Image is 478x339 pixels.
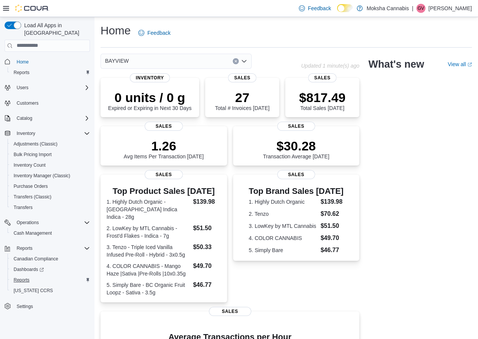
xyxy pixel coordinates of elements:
button: Transfers [8,202,93,213]
span: Catalog [17,115,32,121]
button: Inventory [14,129,38,138]
button: Clear input [233,58,239,64]
span: Purchase Orders [14,183,48,189]
h3: Top Product Sales [DATE] [107,187,221,196]
button: Inventory Count [8,160,93,170]
dt: 4. COLOR CANNABIS [249,234,317,242]
a: Adjustments (Classic) [11,139,60,149]
span: Reports [11,276,90,285]
button: Canadian Compliance [8,254,93,264]
span: Customers [14,98,90,108]
a: Home [14,57,32,67]
h3: Top Brand Sales [DATE] [249,187,343,196]
span: Reports [14,70,29,76]
a: Reports [11,276,32,285]
a: Settings [14,302,36,311]
span: GV [418,4,424,13]
span: Transfers (Classic) [11,192,90,201]
span: Cash Management [14,230,52,236]
span: Bulk Pricing Import [11,150,90,159]
dd: $139.98 [193,197,221,206]
span: Canadian Compliance [14,256,58,262]
dt: 3. LowKey by MTL Cannabis [249,222,317,230]
a: Reports [11,68,32,77]
button: Reports [8,275,93,285]
dd: $49.70 [320,234,343,243]
button: Users [2,82,93,93]
span: Users [14,83,90,92]
img: Cova [15,5,49,12]
nav: Complex example [5,53,90,331]
dt: 2. LowKey by MTL Cannabis - Frost'd Flakes - Indica - 7g [107,224,190,240]
p: $30.28 [263,138,329,153]
button: Customers [2,98,93,108]
a: Purchase Orders [11,182,51,191]
span: Adjustments (Classic) [14,141,57,147]
span: BAYVIEW [105,56,129,65]
span: Home [14,57,90,67]
span: Dashboards [14,266,44,272]
span: Settings [14,301,90,311]
span: Sales [308,73,337,82]
button: Catalog [14,114,35,123]
a: Inventory Count [11,161,49,170]
a: [US_STATE] CCRS [11,286,56,295]
button: Open list of options [241,58,247,64]
dt: 5. Simply Bare - BC Organic Fruit Loopz - Sativa - 3.5g [107,281,190,296]
dt: 4. COLOR CANNABIS - Mango Haze |Sativa |Pre-Rolls |10x0.35g [107,262,190,277]
dt: 1. Highly Dutch Organic [249,198,317,206]
button: Transfers (Classic) [8,192,93,202]
span: Users [17,85,28,91]
div: Total Sales [DATE] [299,90,346,111]
span: Adjustments (Classic) [11,139,90,149]
button: [US_STATE] CCRS [8,285,93,296]
button: Home [2,56,93,67]
button: Inventory [2,128,93,139]
a: Feedback [296,1,334,16]
a: Dashboards [8,264,93,275]
span: Reports [11,68,90,77]
span: Sales [228,73,257,82]
span: [US_STATE] CCRS [14,288,53,294]
dt: 1. Highly Dutch Organic - [GEOGRAPHIC_DATA] Indica Indica - 28g [107,198,190,221]
button: Purchase Orders [8,181,93,192]
dd: $49.70 [193,262,221,271]
div: Avg Items Per Transaction [DATE] [124,138,204,159]
dt: 5. Simply Bare [249,246,317,254]
span: Transfers [14,204,32,211]
div: Gunjan Verma [416,4,425,13]
button: Reports [8,67,93,78]
span: Inventory [17,130,35,136]
span: Sales [209,307,251,316]
span: Reports [14,277,29,283]
span: Sales [145,122,183,131]
p: Moksha Cannabis [367,4,409,13]
a: Transfers [11,203,36,212]
span: Purchase Orders [11,182,90,191]
span: Inventory Manager (Classic) [11,171,90,180]
span: Operations [17,220,39,226]
button: Operations [14,218,42,227]
span: Inventory Manager (Classic) [14,173,70,179]
p: 27 [215,90,269,105]
a: Bulk Pricing Import [11,150,55,159]
button: Users [14,83,31,92]
span: Inventory [130,73,170,82]
span: Cash Management [11,229,90,238]
button: Reports [2,243,93,254]
svg: External link [467,62,472,67]
span: Inventory Count [14,162,46,168]
button: Catalog [2,113,93,124]
a: Inventory Manager (Classic) [11,171,73,180]
p: $817.49 [299,90,346,105]
p: Updated 1 minute(s) ago [301,63,359,69]
span: Sales [277,122,315,131]
button: Settings [2,300,93,311]
span: Load All Apps in [GEOGRAPHIC_DATA] [21,22,90,37]
button: Adjustments (Classic) [8,139,93,149]
span: Customers [17,100,39,106]
button: Operations [2,217,93,228]
a: Transfers (Classic) [11,192,54,201]
dt: 2. Tenzo [249,210,317,218]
